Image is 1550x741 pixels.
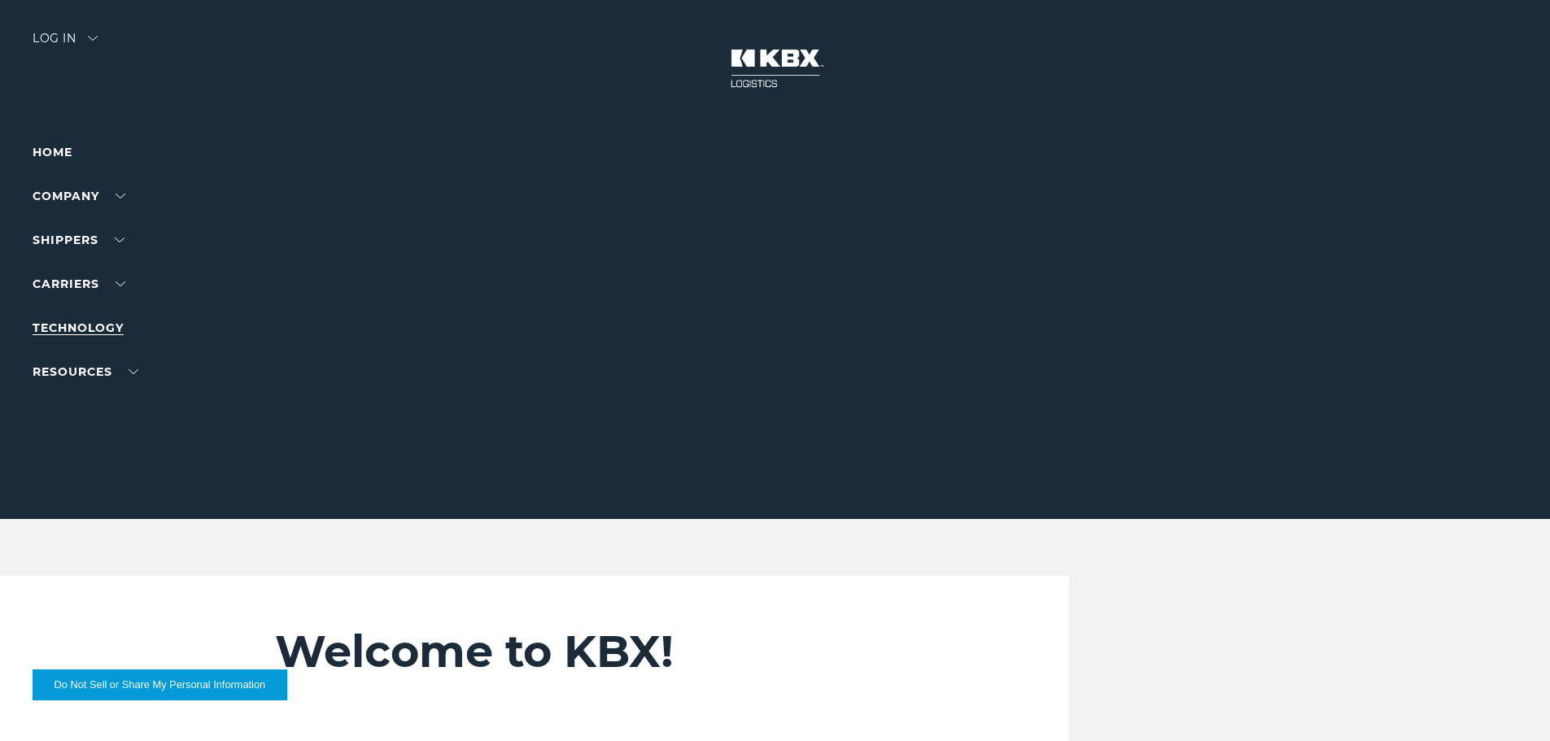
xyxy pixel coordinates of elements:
[33,320,124,335] a: Technology
[33,364,138,379] a: RESOURCES
[714,33,836,104] img: kbx logo
[33,669,287,700] button: Do Not Sell or Share My Personal Information
[33,145,72,159] a: Home
[33,277,125,291] a: Carriers
[88,36,98,41] img: arrow
[275,625,972,678] h2: Welcome to KBX!
[33,233,124,247] a: SHIPPERS
[33,189,125,203] a: Company
[33,33,98,56] div: Log in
